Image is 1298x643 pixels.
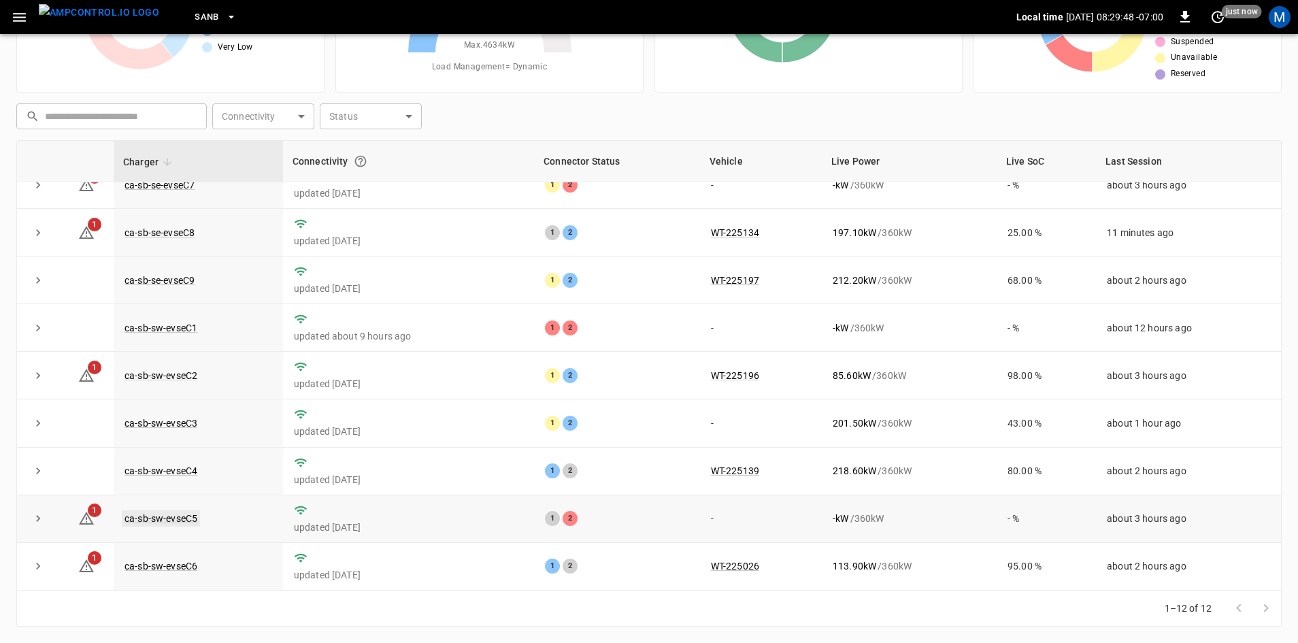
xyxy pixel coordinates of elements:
a: ca-sb-sw-evseC4 [124,465,197,476]
button: SanB [189,4,242,31]
p: 212.20 kW [833,274,876,287]
th: Connector Status [534,141,700,182]
button: expand row [28,556,48,576]
p: 201.50 kW [833,416,876,430]
a: WT-225026 [711,561,759,572]
button: set refresh interval [1207,6,1229,28]
span: Suspended [1171,35,1214,49]
th: Vehicle [700,141,822,182]
p: 218.60 kW [833,464,876,478]
span: Unavailable [1171,51,1217,65]
a: WT-225139 [711,465,759,476]
td: about 2 hours ago [1096,448,1281,495]
p: updated [DATE] [294,234,523,248]
td: about 2 hours ago [1096,543,1281,591]
button: expand row [28,270,48,291]
td: 11 minutes ago [1096,209,1281,257]
a: ca-sb-se-evseC7 [124,180,195,191]
div: 2 [563,368,578,383]
p: updated [DATE] [294,425,523,438]
td: - [700,161,822,209]
td: 25.00 % [997,209,1096,257]
p: - kW [833,512,848,525]
div: / 360 kW [833,512,986,525]
div: 2 [563,178,578,193]
button: expand row [28,365,48,386]
td: about 1 hour ago [1096,399,1281,447]
a: ca-sb-se-evseC8 [124,227,195,238]
a: WT-225134 [711,227,759,238]
div: 2 [563,511,578,526]
div: 1 [545,463,560,478]
p: Local time [1016,10,1063,24]
button: expand row [28,461,48,481]
div: / 360 kW [833,178,986,192]
p: - kW [833,321,848,335]
a: 1 [78,560,95,571]
div: 2 [563,416,578,431]
p: updated [DATE] [294,568,523,582]
div: 2 [563,273,578,288]
td: - [700,495,822,543]
div: profile-icon [1269,6,1291,28]
td: about 2 hours ago [1096,257,1281,304]
p: updated [DATE] [294,377,523,391]
td: 68.00 % [997,257,1096,304]
div: / 360 kW [833,559,986,573]
span: Charger [123,154,176,170]
span: Max. 4634 kW [464,39,515,52]
span: Very Low [218,41,253,54]
button: expand row [28,175,48,195]
p: 85.60 kW [833,369,871,382]
a: 1 [78,512,95,523]
td: - % [997,161,1096,209]
div: 1 [545,368,560,383]
div: 2 [563,559,578,574]
div: / 360 kW [833,226,986,240]
th: Live SoC [997,141,1096,182]
th: Last Session [1096,141,1281,182]
a: ca-sb-sw-evseC3 [124,418,197,429]
div: 2 [563,320,578,335]
td: 80.00 % [997,448,1096,495]
p: - kW [833,178,848,192]
div: / 360 kW [833,369,986,382]
img: ampcontrol.io logo [39,4,159,21]
p: 1–12 of 12 [1165,601,1212,615]
td: - [700,399,822,447]
a: ca-sb-se-evseC9 [124,275,195,286]
p: updated [DATE] [294,473,523,487]
a: 1 [78,369,95,380]
div: / 360 kW [833,464,986,478]
div: 1 [545,178,560,193]
th: Live Power [822,141,997,182]
p: 113.90 kW [833,559,876,573]
a: 2 [78,179,95,190]
div: / 360 kW [833,274,986,287]
a: ca-sb-sw-evseC5 [122,510,200,527]
div: Connectivity [293,149,525,174]
button: Connection between the charger and our software. [348,149,373,174]
td: - [700,304,822,352]
button: expand row [28,318,48,338]
td: - % [997,495,1096,543]
div: 1 [545,273,560,288]
span: 1 [88,218,101,231]
p: updated about 9 hours ago [294,329,523,343]
div: / 360 kW [833,321,986,335]
div: 1 [545,225,560,240]
span: just now [1222,5,1262,18]
div: 1 [545,559,560,574]
div: 1 [545,320,560,335]
span: Reserved [1171,67,1205,81]
button: expand row [28,413,48,433]
td: 95.00 % [997,543,1096,591]
span: Load Management = Dynamic [432,61,548,74]
span: SanB [195,10,219,25]
button: expand row [28,508,48,529]
td: 98.00 % [997,352,1096,399]
p: updated [DATE] [294,282,523,295]
button: expand row [28,222,48,243]
div: / 360 kW [833,416,986,430]
a: WT-225196 [711,370,759,381]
